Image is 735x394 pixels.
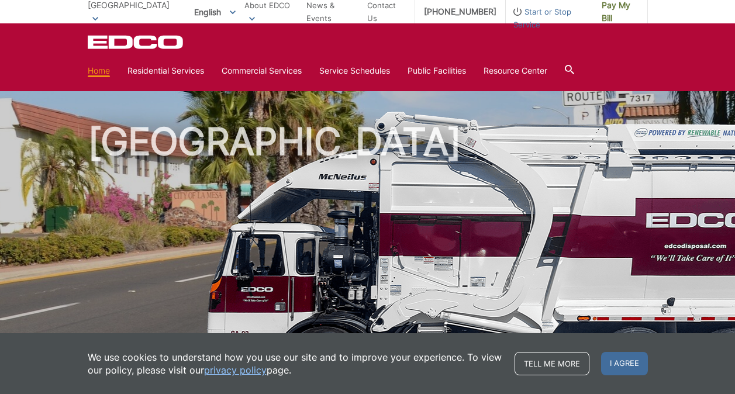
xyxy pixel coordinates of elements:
a: EDCD logo. Return to the homepage. [88,35,185,49]
a: Residential Services [127,64,204,77]
a: privacy policy [204,364,267,376]
a: Commercial Services [222,64,302,77]
a: Public Facilities [408,64,466,77]
span: English [185,2,244,22]
a: Tell me more [515,352,589,375]
span: I agree [601,352,648,375]
a: Home [88,64,110,77]
p: We use cookies to understand how you use our site and to improve your experience. To view our pol... [88,351,503,376]
a: Resource Center [484,64,547,77]
h1: [GEOGRAPHIC_DATA] [88,123,648,379]
a: Service Schedules [319,64,390,77]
